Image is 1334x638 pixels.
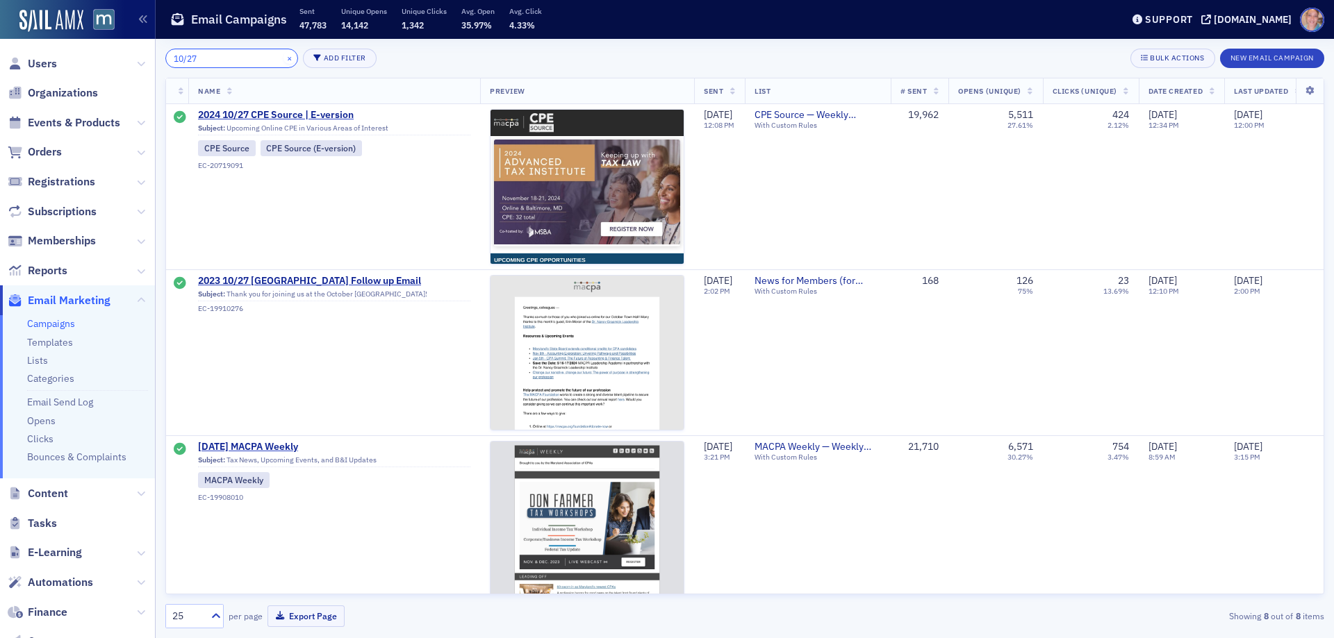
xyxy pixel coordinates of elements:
[27,433,53,445] a: Clicks
[261,140,363,156] div: CPE Source (E-version)
[1234,286,1260,296] time: 2:00 PM
[704,286,730,296] time: 2:02 PM
[755,287,881,296] div: With Custom Rules
[198,109,470,121] a: 2024 10/27 CPE Source | E-version
[299,19,327,31] span: 47,783
[900,109,939,121] div: 19,962
[341,6,387,16] p: Unique Opens
[402,19,424,31] span: 1,342
[8,85,98,101] a: Organizations
[1234,452,1260,462] time: 3:15 PM
[1220,51,1324,63] a: New Email Campaign
[1118,275,1129,287] div: 23
[8,575,93,590] a: Automations
[704,86,723,96] span: Sent
[198,441,470,453] a: [DATE] MACPA Weekly
[27,354,48,367] a: Lists
[198,124,470,136] div: Upcoming Online CPE in Various Areas of Interest
[27,396,93,408] a: Email Send Log
[1112,441,1129,453] div: 754
[28,85,98,101] span: Organizations
[1107,121,1129,130] div: 2.12%
[1148,274,1177,287] span: [DATE]
[8,486,68,501] a: Content
[28,204,97,219] span: Subscriptions
[1293,610,1303,622] strong: 8
[755,275,881,287] a: News for Members (for members only)
[198,275,470,287] a: 2023 10/27 [GEOGRAPHIC_DATA] Follow up Email
[948,610,1324,622] div: Showing out of items
[1008,441,1033,453] div: 6,571
[1130,49,1214,68] button: Bulk Actions
[755,453,881,462] div: With Custom Rules
[28,575,93,590] span: Automations
[900,86,927,96] span: # Sent
[1234,86,1288,96] span: Last Updated
[509,6,542,16] p: Avg. Click
[491,276,684,612] img: email-preview-1706.png
[1008,109,1033,121] div: 5,511
[1148,452,1176,462] time: 8:59 AM
[1234,108,1262,121] span: [DATE]
[8,545,82,560] a: E-Learning
[755,109,881,121] a: CPE Source — Weekly Upcoming CPE Course List
[198,289,225,299] span: Subject:
[303,49,377,68] button: Add Filter
[1234,440,1262,453] span: [DATE]
[1201,15,1296,24] button: [DOMAIN_NAME]
[28,144,62,160] span: Orders
[1148,120,1179,130] time: 12:34 PM
[165,49,298,68] input: Search…
[8,174,95,190] a: Registrations
[174,443,186,457] div: Sent
[402,6,447,16] p: Unique Clicks
[8,144,62,160] a: Orders
[299,6,327,16] p: Sent
[28,516,57,531] span: Tasks
[900,275,939,287] div: 168
[704,120,734,130] time: 12:08 PM
[755,121,881,130] div: With Custom Rules
[28,293,110,308] span: Email Marketing
[1016,275,1033,287] div: 126
[283,51,296,64] button: ×
[8,204,97,219] a: Subscriptions
[8,56,57,72] a: Users
[28,174,95,190] span: Registrations
[755,441,881,453] span: MACPA Weekly — Weekly Newsletter (for members only)
[8,516,57,531] a: Tasks
[1261,610,1271,622] strong: 8
[1300,8,1324,32] span: Profile
[8,605,67,620] a: Finance
[267,605,345,627] button: Export Page
[1234,120,1265,130] time: 12:00 PM
[198,124,225,133] span: Subject:
[27,372,74,385] a: Categories
[1148,108,1177,121] span: [DATE]
[1214,13,1292,26] div: [DOMAIN_NAME]
[27,451,126,463] a: Bounces & Complaints
[490,86,525,96] span: Preview
[229,610,263,622] label: per page
[198,472,270,487] div: MACPA Weekly
[198,304,470,313] div: EC-19910276
[198,289,470,302] div: Thank you for joining us at the October [GEOGRAPHIC_DATA]!
[1145,13,1193,26] div: Support
[191,11,287,28] h1: Email Campaigns
[8,263,67,278] a: Reports
[28,115,120,131] span: Events & Products
[8,293,110,308] a: Email Marketing
[28,605,67,620] span: Finance
[1150,54,1204,62] div: Bulk Actions
[28,486,68,501] span: Content
[1107,453,1129,462] div: 3.47%
[198,455,225,464] span: Subject:
[1220,49,1324,68] button: New Email Campaign
[755,86,771,96] span: List
[28,263,67,278] span: Reports
[704,108,732,121] span: [DATE]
